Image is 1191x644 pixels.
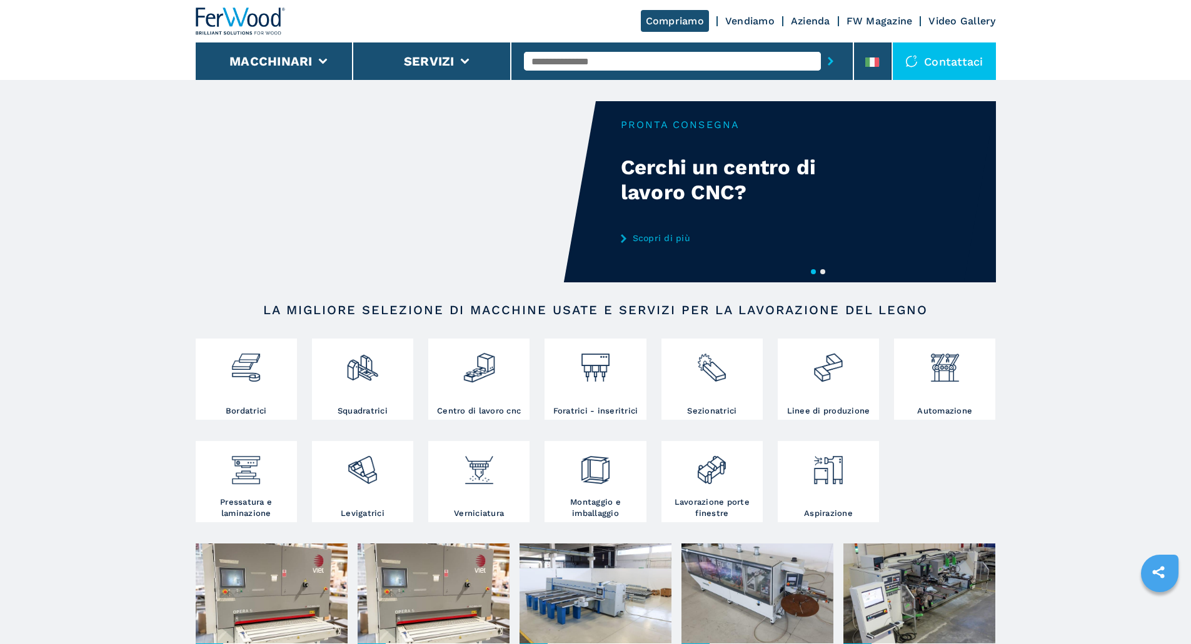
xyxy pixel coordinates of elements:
[196,543,348,643] img: Nuovi arrivi
[312,339,413,420] a: Squadratrici
[196,7,286,35] img: Ferwood
[812,444,845,487] img: aspirazione_1.png
[437,405,521,417] h3: Centro di lavoro cnc
[338,405,388,417] h3: Squadratrici
[428,339,530,420] a: Centro di lavoro cnc
[545,339,646,420] a: Foratrici - inseritrici
[579,444,612,487] img: montaggio_imballaggio_2.png
[346,444,379,487] img: levigatrici_2.png
[196,441,297,522] a: Pressatura e laminazione
[894,339,995,420] a: Automazione
[199,497,294,519] h3: Pressatura e laminazione
[905,55,918,67] img: Contattaci
[681,543,833,643] img: Occasioni
[928,15,995,27] a: Video Gallery
[196,101,596,282] video: Your browser does not support the video tag.
[545,441,646,522] a: Montaggio e imballaggio
[778,339,879,420] a: Linee di produzione
[358,543,510,643] img: Visibili presso clienti
[661,441,763,522] a: Lavorazione porte finestre
[695,444,728,487] img: lavorazione_porte_finestre_2.png
[1143,557,1174,588] a: sharethis
[236,302,956,317] h2: LA MIGLIORE SELEZIONE DI MACCHINE USATE E SERVIZI PER LA LAVORAZIONE DEL LEGNO
[820,269,825,274] button: 2
[346,342,379,384] img: squadratrici_2.png
[553,405,638,417] h3: Foratrici - inseritrici
[196,339,297,420] a: Bordatrici
[847,15,913,27] a: FW Magazine
[917,405,972,417] h3: Automazione
[725,15,775,27] a: Vendiamo
[893,42,996,80] div: Contattaci
[778,441,879,522] a: Aspirazione
[804,508,853,519] h3: Aspirazione
[821,47,840,76] button: submit-button
[229,444,263,487] img: pressa-strettoia.png
[229,342,263,384] img: bordatrici_1.png
[928,342,962,384] img: automazione.png
[312,441,413,522] a: Levigatrici
[787,405,870,417] h3: Linee di produzione
[428,441,530,522] a: Verniciatura
[791,15,830,27] a: Azienda
[641,10,709,32] a: Compriamo
[695,342,728,384] img: sezionatrici_2.png
[520,543,671,643] img: Promozioni
[454,508,504,519] h3: Verniciatura
[404,54,455,69] button: Servizi
[661,339,763,420] a: Sezionatrici
[341,508,384,519] h3: Levigatrici
[226,405,267,417] h3: Bordatrici
[579,342,612,384] img: foratrici_inseritrici_2.png
[811,269,816,274] button: 1
[463,444,496,487] img: verniciatura_1.png
[621,233,866,243] a: Scopri di più
[548,497,643,519] h3: Montaggio e imballaggio
[843,543,995,643] img: Show room
[463,342,496,384] img: centro_di_lavoro_cnc_2.png
[229,54,313,69] button: Macchinari
[687,405,736,417] h3: Sezionatrici
[812,342,845,384] img: linee_di_produzione_2.png
[665,497,760,519] h3: Lavorazione porte finestre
